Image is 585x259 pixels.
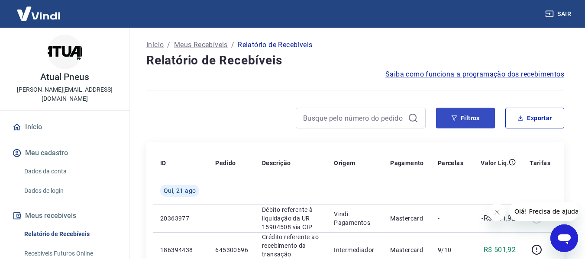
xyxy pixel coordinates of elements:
[509,202,578,221] iframe: Mensagem da empresa
[238,40,312,50] p: Relatório de Recebíveis
[436,108,495,128] button: Filtros
[482,213,516,224] p: -R$ 501,92
[438,159,463,167] p: Parcelas
[543,6,575,22] button: Sair
[334,210,376,227] p: Vindi Pagamentos
[438,214,463,223] p: -
[484,245,516,255] p: R$ 501,92
[530,159,550,167] p: Tarifas
[10,118,119,137] a: Início
[10,0,67,27] img: Vindi
[488,204,506,221] iframe: Fechar mensagem
[215,246,248,254] p: 645300696
[7,85,123,103] p: [PERSON_NAME][EMAIL_ADDRESS][DOMAIN_NAME]
[10,206,119,225] button: Meus recebíveis
[505,108,564,128] button: Exportar
[231,40,234,50] p: /
[160,159,166,167] p: ID
[5,6,73,13] span: Olá! Precisa de ajuda?
[21,163,119,180] a: Dados da conta
[438,246,463,254] p: 9/10
[481,159,509,167] p: Valor Líq.
[146,52,564,69] h4: Relatório de Recebíveis
[334,159,355,167] p: Origem
[40,73,89,82] p: Atual Pneus
[167,40,170,50] p: /
[164,186,196,195] span: Qui, 21 ago
[390,246,424,254] p: Mastercard
[10,144,119,163] button: Meu cadastro
[215,159,236,167] p: Pedido
[303,112,404,125] input: Busque pelo número do pedido
[21,182,119,200] a: Dados de login
[334,246,376,254] p: Intermediador
[262,159,291,167] p: Descrição
[390,159,424,167] p: Pagamento
[21,225,119,243] a: Relatório de Recebíveis
[174,40,228,50] a: Meus Recebíveis
[160,214,201,223] p: 20363977
[48,35,82,69] img: b7dbf8c6-a9bd-4944-97d5-addfc2141217.jpeg
[146,40,164,50] a: Início
[262,205,320,231] p: Débito referente à liquidação da UR 15904508 via CIP
[550,224,578,252] iframe: Botão para abrir a janela de mensagens
[385,69,564,80] a: Saiba como funciona a programação dos recebimentos
[160,246,201,254] p: 186394438
[390,214,424,223] p: Mastercard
